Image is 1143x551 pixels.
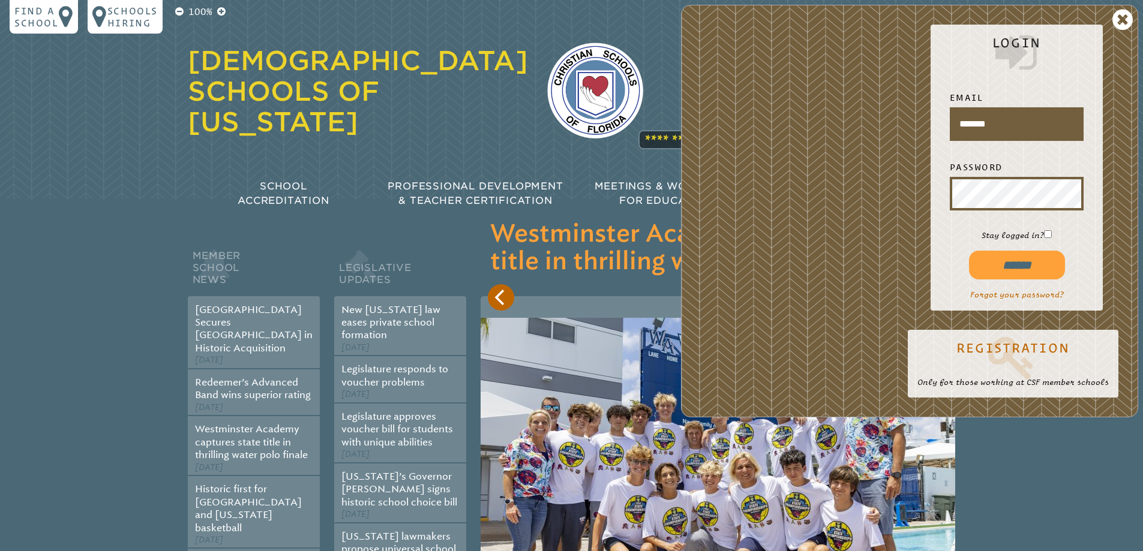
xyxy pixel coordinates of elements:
h2: Login [940,35,1093,76]
a: [GEOGRAPHIC_DATA] Secures [GEOGRAPHIC_DATA] in Historic Acquisition [195,304,313,354]
span: [DATE] [341,509,370,519]
p: Only for those working at CSF member schools [917,377,1109,388]
a: Forgot your password? [970,290,1064,299]
h3: Westminster Academy captures state title in thrilling water polo finale [490,221,946,276]
span: [DATE] [341,389,370,399]
a: Westminster Academy captures state title in thrilling water polo finale [195,423,308,460]
span: [DATE] [341,342,370,353]
p: Stay logged in? [940,230,1093,241]
a: [US_STATE]’s Governor [PERSON_NAME] signs historic school choice bill [341,471,457,508]
span: Professional Development & Teacher Certification [388,180,563,206]
span: [DATE] [341,449,370,459]
a: Legislature responds to voucher problems [341,363,448,387]
a: Legislature approves voucher bill for students with unique abilities [341,411,453,448]
label: Email [950,91,1084,105]
a: New [US_STATE] law eases private school formation [341,304,440,341]
h2: Member School News [188,247,320,296]
img: csf-logo-web-colors.png [547,43,643,138]
h2: Legislative Updates [334,247,466,296]
label: Password [950,160,1084,174]
span: [DATE] [195,355,223,365]
a: [DEMOGRAPHIC_DATA] Schools of [US_STATE] [188,45,528,137]
p: Find a school [14,5,59,29]
span: Meetings & Workshops for Educators [595,180,741,206]
span: [DATE] [195,462,223,472]
button: Previous [488,284,514,311]
p: 100% [186,5,215,19]
a: Historic first for [GEOGRAPHIC_DATA] and [US_STATE] basketball [195,483,302,533]
p: The agency that [US_STATE]’s [DEMOGRAPHIC_DATA] schools rely on for best practices in accreditati... [662,50,956,146]
a: Registration [917,333,1109,381]
span: School Accreditation [238,180,329,206]
span: [DATE] [195,402,223,413]
p: Schools Hiring [107,5,158,29]
a: Redeemer’s Advanced Band wins superior rating [195,377,311,401]
span: [DATE] [195,535,223,545]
